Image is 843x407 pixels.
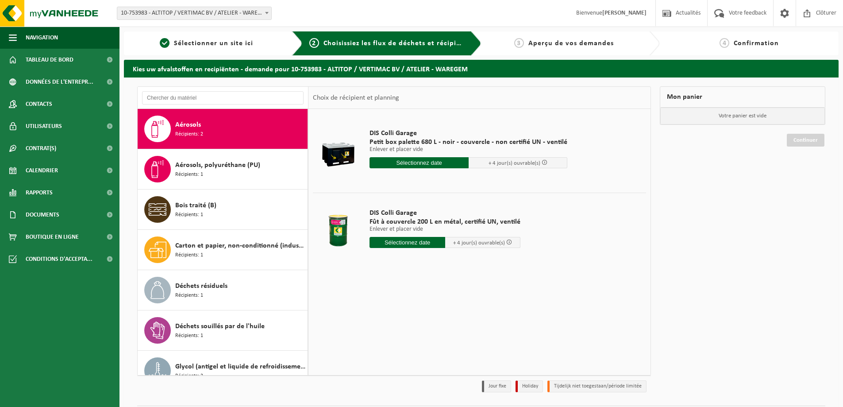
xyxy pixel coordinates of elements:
li: Holiday [516,380,543,392]
h2: Kies uw afvalstoffen en recipiënten - demande pour 10-753983 - ALTITOP / VERTIMAC BV / ATELIER - ... [124,60,839,77]
strong: [PERSON_NAME] [602,10,647,16]
button: Aérosols Récipients: 2 [138,109,308,149]
span: 10-753983 - ALTITOP / VERTIMAC BV / ATELIER - WAREGEM [117,7,271,19]
span: Récipients: 2 [175,130,203,139]
span: 1 [160,38,169,48]
span: Petit box palette 680 L - noir - couvercle - non certifié UN - ventilé [370,138,567,147]
span: Glycol (antigel et liquide de refroidissement) in 200l [175,361,305,372]
span: Déchets résiduels [175,281,227,291]
a: Continuer [787,134,824,147]
input: Chercher du matériel [142,91,304,105]
p: Enlever et placer vide [370,226,520,233]
span: Confirmation [734,40,779,47]
span: Boutique en ligne [26,226,79,248]
span: Documents [26,204,59,226]
input: Sélectionnez date [370,157,469,168]
span: Bois traité (B) [175,200,216,211]
span: Calendrier [26,159,58,182]
div: Choix de récipient et planning [308,87,404,109]
button: Bois traité (B) Récipients: 1 [138,190,308,230]
span: DIS Colli Garage [370,209,520,217]
span: + 4 jour(s) ouvrable(s) [453,240,505,246]
a: 1Sélectionner un site ici [128,38,285,49]
button: Aérosols, polyuréthane (PU) Récipients: 1 [138,149,308,190]
span: Récipients: 1 [175,211,203,219]
span: DIS Colli Garage [370,129,567,138]
span: Navigation [26,27,58,49]
span: 4 [720,38,729,48]
li: Jour fixe [482,380,511,392]
span: Choisissiez les flux de déchets et récipients [323,40,471,47]
span: Contrat(s) [26,137,56,159]
button: Glycol (antigel et liquide de refroidissement) in 200l Récipients: 2 [138,351,308,391]
span: Récipients: 1 [175,291,203,300]
p: Enlever et placer vide [370,147,567,153]
li: Tijdelijk niet toegestaan/période limitée [547,380,647,392]
span: Contacts [26,93,52,115]
span: Utilisateurs [26,115,62,137]
span: 3 [514,38,524,48]
span: Aérosols, polyuréthane (PU) [175,160,260,171]
span: Aérosols [175,120,201,130]
span: Récipients: 1 [175,251,203,260]
button: Déchets souillés par de l'huile Récipients: 1 [138,310,308,351]
span: Carton et papier, non-conditionné (industriel) [175,240,305,251]
button: Carton et papier, non-conditionné (industriel) Récipients: 1 [138,230,308,270]
span: Rapports [26,182,53,204]
button: Déchets résiduels Récipients: 1 [138,270,308,310]
span: Déchets souillés par de l'huile [175,321,265,332]
div: Mon panier [660,86,825,108]
span: Récipients: 1 [175,332,203,340]
span: + 4 jour(s) ouvrable(s) [489,160,540,166]
span: Sélectionner un site ici [174,40,253,47]
span: Conditions d'accepta... [26,248,92,270]
input: Sélectionnez date [370,237,445,248]
span: Récipients: 2 [175,372,203,380]
span: Récipients: 1 [175,171,203,179]
span: 10-753983 - ALTITOP / VERTIMAC BV / ATELIER - WAREGEM [117,7,272,20]
span: Fût à couvercle 200 L en métal, certifié UN, ventilé [370,217,520,226]
span: Tableau de bord [26,49,73,71]
p: Votre panier est vide [660,108,825,124]
span: 2 [309,38,319,48]
span: Données de l'entrepr... [26,71,93,93]
span: Aperçu de vos demandes [528,40,614,47]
